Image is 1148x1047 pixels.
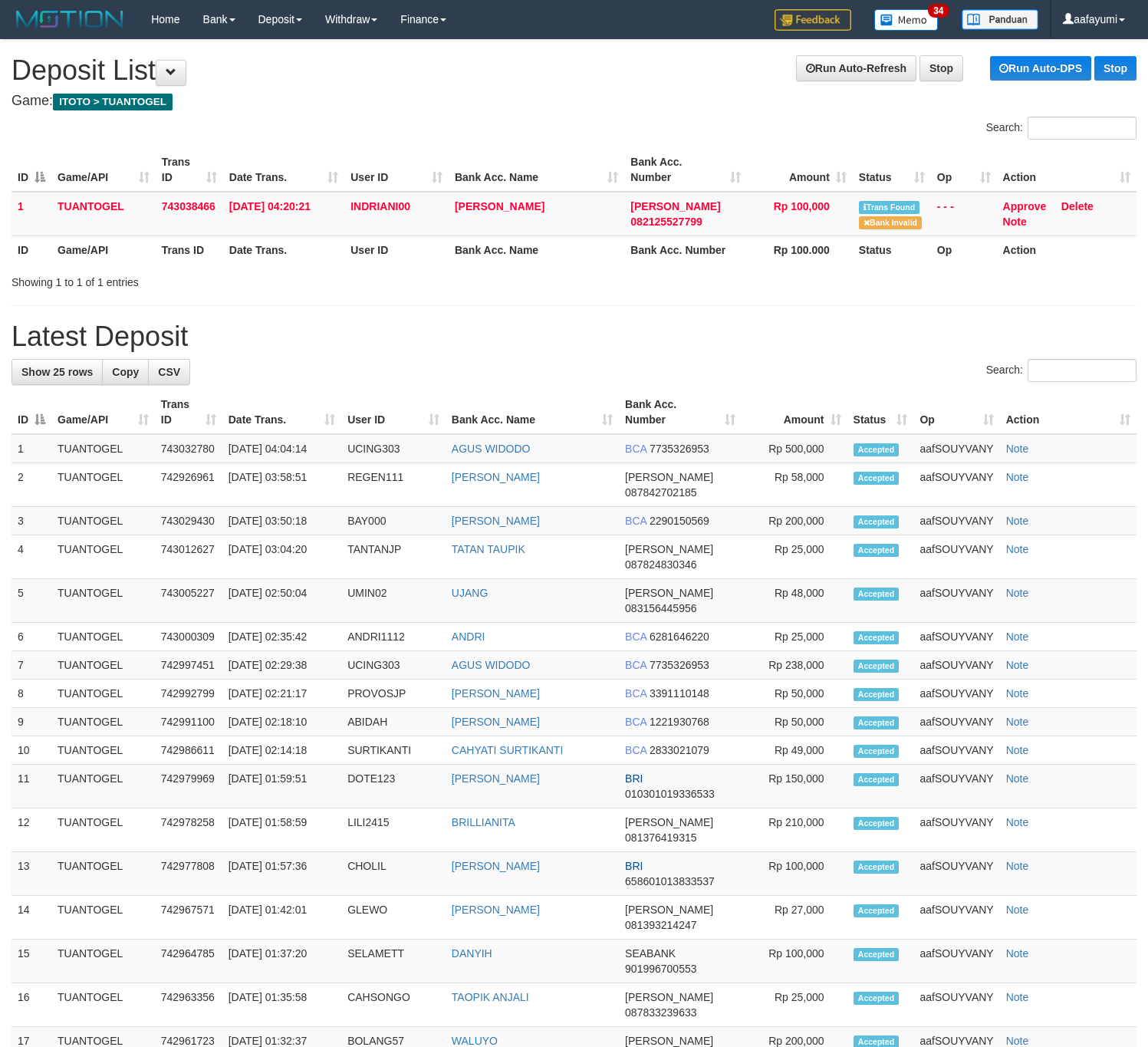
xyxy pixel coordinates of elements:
th: Trans ID: activate to sort column ascending [156,148,223,192]
td: TUANTOGEL [51,808,155,852]
td: [DATE] 04:04:14 [222,434,341,463]
td: TUANTOGEL [51,535,155,579]
td: 743012627 [155,535,222,579]
td: [DATE] 01:37:20 [222,940,341,983]
td: aafSOUYVANY [913,651,999,680]
td: [DATE] 02:14:18 [222,736,341,765]
td: Rp 25,000 [742,535,847,579]
h1: Deposit List [12,55,1136,86]
span: Copy 2290150569 to clipboard [650,515,709,527]
span: [PERSON_NAME] [625,587,713,599]
th: Bank Acc. Number: activate to sort column ascending [619,390,742,434]
td: ANDRI1112 [341,623,446,651]
span: Bank is not match [859,216,922,229]
th: Date Trans. [223,235,344,264]
td: TUANTOGEL [51,579,155,623]
td: 13 [12,852,51,896]
td: 2 [12,463,51,507]
td: aafSOUYVANY [913,434,999,463]
td: Rp 100,000 [742,852,847,896]
td: aafSOUYVANY [913,579,999,623]
td: [DATE] 03:50:18 [222,507,341,535]
th: Date Trans.: activate to sort column ascending [222,390,341,434]
a: TATAN TAUPIK [452,543,525,555]
a: Note [1006,772,1029,785]
span: BCA [625,687,646,700]
td: Rp 48,000 [742,579,847,623]
a: Note [1006,947,1029,960]
td: TUANTOGEL [51,680,155,708]
td: SURTIKANTI [341,736,446,765]
span: Copy 6281646220 to clipboard [650,631,709,643]
span: Copy 1221930768 to clipboard [650,716,709,728]
th: Rp 100.000 [747,235,853,264]
td: 3 [12,507,51,535]
td: 7 [12,651,51,680]
img: MOTION_logo.png [12,8,128,31]
td: aafSOUYVANY [913,983,999,1027]
th: Status [853,235,931,264]
span: Similar transaction found [859,201,920,214]
td: Rp 50,000 [742,708,847,736]
td: 742926961 [155,463,222,507]
td: Rp 27,000 [742,896,847,940]
th: ID [12,235,51,264]
span: Accepted [854,631,900,644]
td: TUANTOGEL [51,736,155,765]
a: Note [1006,816,1029,828]
td: 10 [12,736,51,765]
td: 5 [12,579,51,623]
td: TUANTOGEL [51,463,155,507]
td: BAY000 [341,507,446,535]
span: Accepted [854,716,900,729]
th: Amount: activate to sort column ascending [742,390,847,434]
a: CAHYATI SURTIKANTI [452,744,563,756]
a: CSV [148,359,190,385]
a: Show 25 rows [12,359,103,385]
td: Rp 25,000 [742,623,847,651]
td: TUANTOGEL [51,651,155,680]
th: Bank Acc. Number [624,235,747,264]
td: TUANTOGEL [51,708,155,736]
span: BCA [625,659,646,671]
td: [DATE] 01:59:51 [222,765,341,808]
td: Rp 50,000 [742,680,847,708]
span: Copy 081376419315 to clipboard [625,831,696,844]
span: BCA [625,515,646,527]
span: [PERSON_NAME] [625,991,713,1003]
td: [DATE] 02:18:10 [222,708,341,736]
td: 8 [12,680,51,708]
span: ITOTO > TUANTOGEL [53,94,173,110]
th: Bank Acc. Name: activate to sort column ascending [446,390,619,434]
th: User ID [344,235,449,264]
td: SELAMETT [341,940,446,983]
a: Note [1006,1035,1029,1047]
a: Stop [1094,56,1136,81]
th: User ID: activate to sort column ascending [341,390,446,434]
span: Copy 7735326953 to clipboard [650,443,709,455]
td: aafSOUYVANY [913,896,999,940]
td: aafSOUYVANY [913,736,999,765]
td: 742992799 [155,680,222,708]
span: 743038466 [162,200,215,212]
td: PROVOSJP [341,680,446,708]
img: Feedback.jpg [775,9,851,31]
td: TUANTOGEL [51,192,156,236]
td: 15 [12,940,51,983]
th: Action: activate to sort column ascending [1000,390,1136,434]
span: Copy 2833021079 to clipboard [650,744,709,756]
a: Note [1006,443,1029,455]
span: Copy 083156445956 to clipboard [625,602,696,614]
span: [PERSON_NAME] [625,543,713,555]
td: Rp 100,000 [742,940,847,983]
span: Accepted [854,992,900,1005]
a: Note [1006,659,1029,671]
td: TUANTOGEL [51,852,155,896]
span: BCA [625,716,646,728]
td: 742978258 [155,808,222,852]
a: Note [1006,860,1029,872]
span: Accepted [854,773,900,786]
span: Accepted [854,544,900,557]
td: CHOLIL [341,852,446,896]
a: Run Auto-Refresh [796,55,916,81]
